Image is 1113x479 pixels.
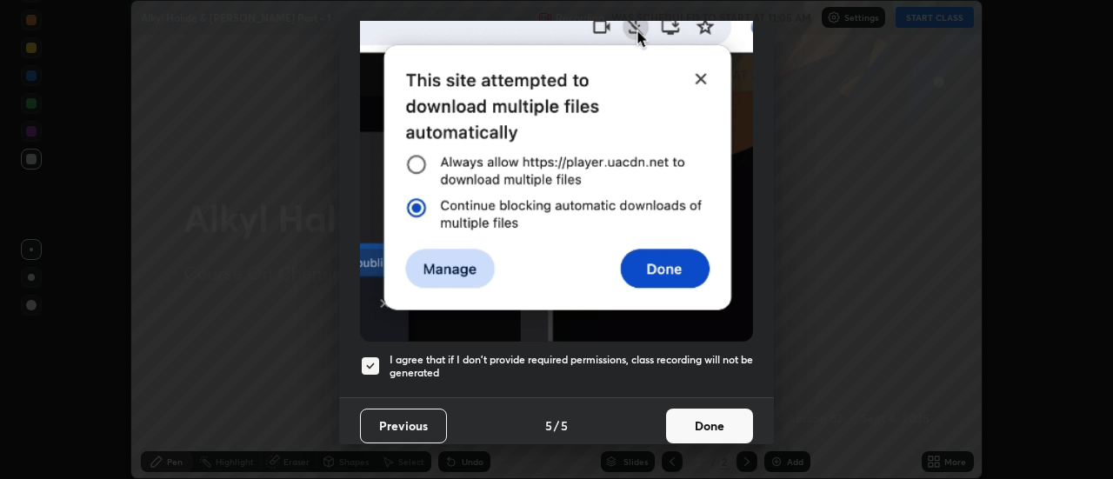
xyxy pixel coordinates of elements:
button: Done [666,409,753,443]
button: Previous [360,409,447,443]
h4: 5 [545,416,552,435]
h4: / [554,416,559,435]
h4: 5 [561,416,568,435]
h5: I agree that if I don't provide required permissions, class recording will not be generated [390,353,753,380]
